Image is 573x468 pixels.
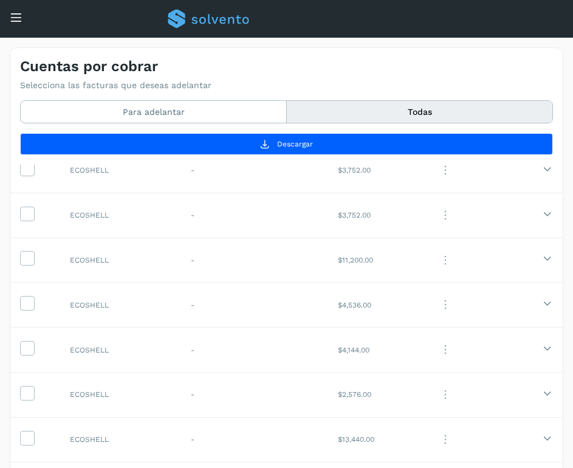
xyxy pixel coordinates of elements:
td: - [181,417,328,462]
button: Descargar [20,133,553,155]
td: - [181,238,328,283]
td: ECOSHELL [60,193,181,238]
td: - [181,148,328,193]
td: - [181,283,328,328]
td: ECOSHELL [60,372,181,417]
td: $3,752.00 [328,193,424,238]
td: $4,536.00 [328,283,424,328]
td: $3,752.00 [328,148,424,193]
td: ECOSHELL [60,417,181,462]
span: Descargar [277,139,313,150]
td: - [181,372,328,417]
td: ECOSHELL [60,283,181,328]
p: Selecciona las facturas que deseas adelantar [20,80,211,91]
td: - [181,193,328,238]
td: $11,200.00 [328,238,424,283]
button: Todas [287,101,552,123]
td: $2,576.00 [328,372,424,417]
h4: Cuentas por cobrar [20,58,158,75]
td: - [181,328,328,373]
td: ECOSHELL [60,328,181,373]
button: Para adelantar [21,101,287,123]
td: ECOSHELL [60,148,181,193]
td: $4,144.00 [328,328,424,373]
td: $13,440.00 [328,417,424,462]
td: ECOSHELL [60,238,181,283]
